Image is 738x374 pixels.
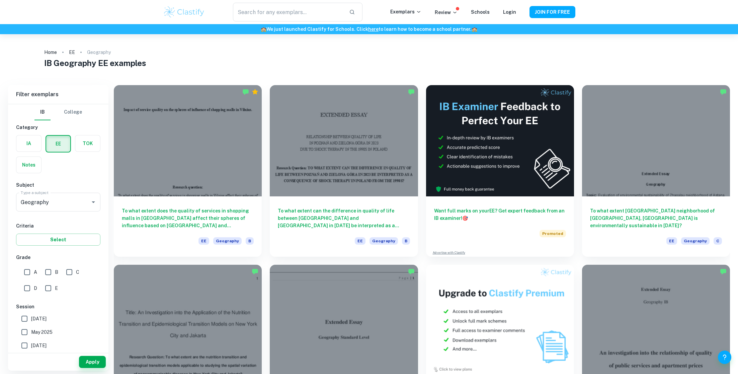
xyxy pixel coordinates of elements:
button: College [64,104,82,120]
h6: To what extent [GEOGRAPHIC_DATA] neighborhood of [GEOGRAPHIC_DATA], [GEOGRAPHIC_DATA] is environm... [590,207,722,229]
a: To what extent [GEOGRAPHIC_DATA] neighborhood of [GEOGRAPHIC_DATA], [GEOGRAPHIC_DATA] is environm... [582,85,730,257]
h6: We just launched Clastify for Schools. Click to learn how to become a school partner. [1,25,737,33]
button: Notes [16,157,41,173]
button: TOK [75,135,100,151]
span: [DATE] [31,315,47,322]
span: D [34,285,37,292]
button: Apply [79,356,106,368]
a: here [368,26,379,32]
button: Help and Feedback [718,351,731,364]
p: Geography [87,49,111,56]
div: Premium [252,88,258,95]
a: Advertise with Clastify [433,250,465,255]
a: To what extent can the difference in quality of life between [GEOGRAPHIC_DATA] and [GEOGRAPHIC_DA... [270,85,418,257]
button: Open [89,197,98,207]
a: Login [503,9,516,15]
span: EE [355,237,365,245]
span: B [55,268,58,276]
button: IA [16,135,41,151]
h6: To what extent can the difference in quality of life between [GEOGRAPHIC_DATA] and [GEOGRAPHIC_DA... [278,207,410,229]
img: Thumbnail [426,85,574,196]
a: Home [44,48,57,57]
span: Geography [681,237,710,245]
a: To what extent does the quality of services in shopping malls in [GEOGRAPHIC_DATA] affect their s... [114,85,262,257]
img: Marked [252,268,258,275]
h6: Filter exemplars [8,85,108,104]
h6: Want full marks on your EE ? Get expert feedback from an IB examiner! [434,207,566,222]
img: Marked [720,268,727,275]
span: B [246,237,254,245]
span: Geography [213,237,242,245]
img: Marked [720,88,727,95]
button: Select [16,234,100,246]
span: 🏫 [261,26,266,32]
div: Filter type choice [34,104,82,120]
a: Schools [471,9,490,15]
span: Geography [370,237,398,245]
h6: Session [16,303,100,310]
a: Want full marks on yourEE? Get expert feedback from an IB examiner!PromotedAdvertise with Clastify [426,85,574,257]
span: May 2025 [31,328,53,336]
button: IB [34,104,51,120]
span: 🎯 [462,215,468,221]
span: EE [666,237,677,245]
h1: IB Geography EE examples [44,57,694,69]
span: E [55,285,58,292]
span: [DATE] [31,342,47,349]
h6: Grade [16,254,100,261]
h6: To what extent does the quality of services in shopping malls in [GEOGRAPHIC_DATA] affect their s... [122,207,254,229]
span: EE [198,237,209,245]
p: Review [435,9,458,16]
h6: Subject [16,181,100,189]
img: Marked [408,88,415,95]
span: C [76,268,79,276]
h6: Category [16,124,100,131]
span: B [402,237,410,245]
img: Marked [242,88,249,95]
img: Marked [408,268,415,275]
span: C [714,237,722,245]
span: Promoted [540,230,566,237]
span: 🏫 [472,26,477,32]
label: Type a subject [21,190,49,195]
span: A [34,268,37,276]
button: JOIN FOR FREE [529,6,575,18]
a: EE [69,48,75,57]
button: EE [46,136,70,152]
img: Clastify logo [163,5,206,19]
h6: Criteria [16,222,100,230]
p: Exemplars [390,8,421,15]
input: Search for any exemplars... [233,3,343,21]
